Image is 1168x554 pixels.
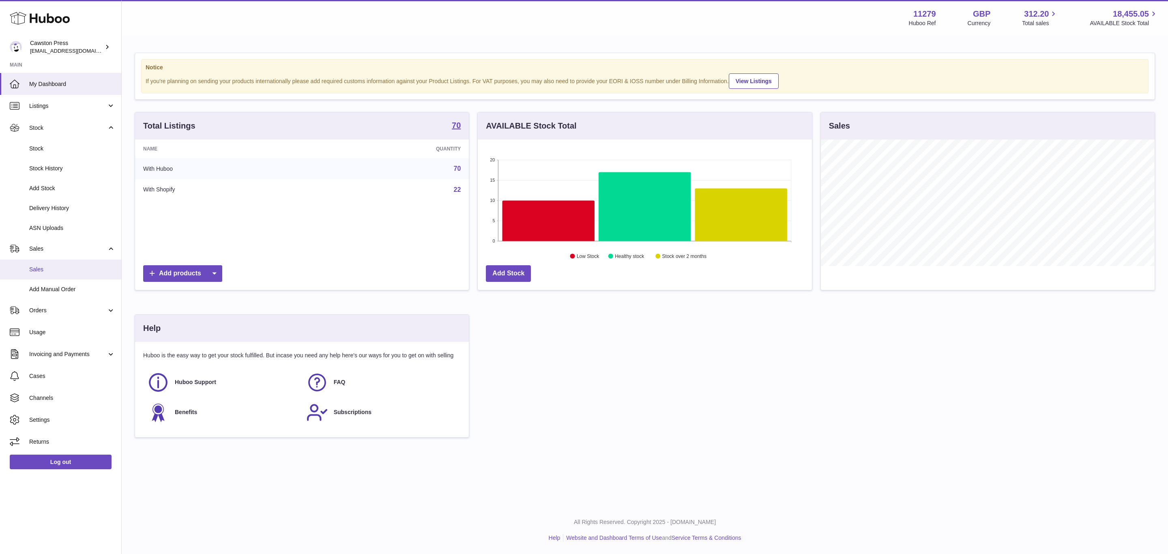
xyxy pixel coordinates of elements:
a: 312.20 Total sales [1022,9,1058,27]
a: Log out [10,455,112,469]
a: FAQ [306,371,457,393]
span: Channels [29,394,115,402]
div: Huboo Ref [909,19,936,27]
span: Usage [29,329,115,336]
span: FAQ [334,378,346,386]
a: Add Stock [486,265,531,282]
span: Add Stock [29,185,115,192]
a: Service Terms & Conditions [672,535,741,541]
span: My Dashboard [29,80,115,88]
th: Quantity [315,140,469,158]
div: If you're planning on sending your products internationally please add required customs informati... [146,72,1144,89]
span: Settings [29,416,115,424]
text: 5 [493,218,495,223]
h3: Help [143,323,161,334]
span: Stock History [29,165,115,172]
span: Orders [29,307,107,314]
span: Benefits [175,408,197,416]
strong: 11279 [913,9,936,19]
span: Subscriptions [334,408,371,416]
text: Low Stock [577,253,599,259]
strong: GBP [973,9,990,19]
span: Add Manual Order [29,286,115,293]
h3: AVAILABLE Stock Total [486,120,576,131]
div: Cawston Press [30,39,103,55]
span: Total sales [1022,19,1058,27]
img: internalAdmin-11279@internal.huboo.com [10,41,22,53]
text: 15 [490,178,495,183]
span: Huboo Support [175,378,216,386]
text: Healthy stock [615,253,645,259]
a: Huboo Support [147,371,298,393]
h3: Total Listings [143,120,195,131]
text: Stock over 2 months [662,253,706,259]
a: 70 [452,121,461,131]
h3: Sales [829,120,850,131]
a: 18,455.05 AVAILABLE Stock Total [1090,9,1158,27]
li: and [563,534,741,542]
span: Stock [29,124,107,132]
span: Cases [29,372,115,380]
span: [EMAIL_ADDRESS][DOMAIN_NAME] [30,47,119,54]
a: 22 [454,186,461,193]
td: With Huboo [135,158,315,179]
p: Huboo is the easy way to get your stock fulfilled. But incase you need any help here's our ways f... [143,352,461,359]
span: 18,455.05 [1113,9,1149,19]
span: 312.20 [1024,9,1049,19]
strong: 70 [452,121,461,129]
span: AVAILABLE Stock Total [1090,19,1158,27]
span: Invoicing and Payments [29,350,107,358]
span: Returns [29,438,115,446]
th: Name [135,140,315,158]
span: Sales [29,245,107,253]
text: 0 [493,238,495,243]
a: Subscriptions [306,402,457,423]
text: 20 [490,157,495,162]
td: With Shopify [135,179,315,200]
a: Help [549,535,560,541]
a: View Listings [729,73,779,89]
span: Stock [29,145,115,152]
a: 70 [454,165,461,172]
a: Benefits [147,402,298,423]
text: 10 [490,198,495,203]
span: ASN Uploads [29,224,115,232]
span: Listings [29,102,107,110]
a: Website and Dashboard Terms of Use [566,535,662,541]
a: Add products [143,265,222,282]
p: All Rights Reserved. Copyright 2025 - [DOMAIN_NAME] [128,518,1162,526]
span: Delivery History [29,204,115,212]
span: Sales [29,266,115,273]
div: Currency [968,19,991,27]
strong: Notice [146,64,1144,71]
